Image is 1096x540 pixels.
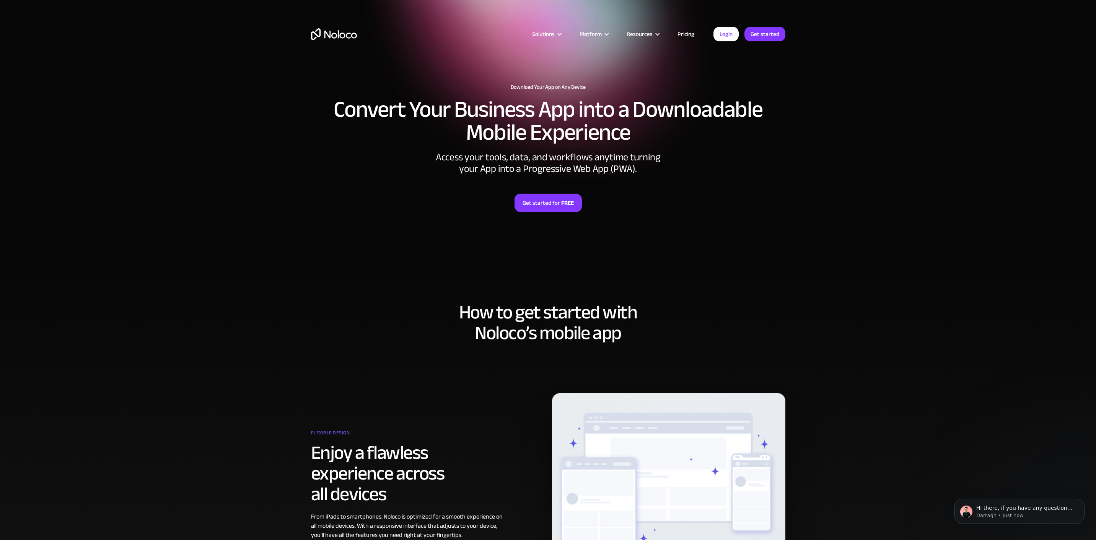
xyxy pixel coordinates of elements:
[617,29,668,39] div: Resources
[311,84,785,90] h1: Download Your App on Any Device
[532,29,555,39] div: Solutions
[561,198,574,208] strong: FREE
[570,29,617,39] div: Platform
[311,98,785,144] h2: Convert Your Business App into a Downloadable Mobile Experience
[744,27,785,41] a: Get started
[523,29,570,39] div: Solutions
[311,442,504,504] h2: Enjoy a flawless experience across all devices
[943,483,1096,536] iframe: Intercom notifications message
[311,302,785,343] h2: How to get started with Noloco’s mobile app
[668,29,704,39] a: Pricing
[627,29,653,39] div: Resources
[580,29,602,39] div: Platform
[311,28,357,40] a: home
[713,27,739,41] a: Login
[515,194,582,212] a: Get started forFREE
[311,427,504,442] div: Flexible design
[311,512,504,540] div: From iPads to smartphones, Noloco is optimized for a smooth experience on all mobile devices. Wit...
[433,152,663,175] div: Access your tools, data, and workflows anytime turning your App into a Progressive Web App (PWA).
